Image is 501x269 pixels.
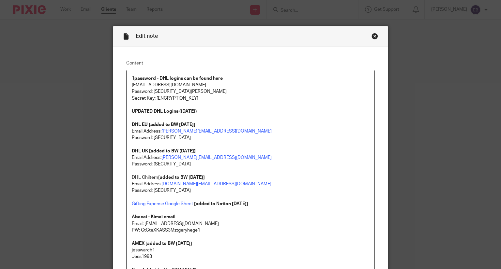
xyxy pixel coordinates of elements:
[149,149,196,153] strong: [added to BW [DATE]]
[126,60,375,66] label: Content
[132,88,370,95] p: Password: [SECURITY_DATA][PERSON_NAME]
[132,220,370,227] p: Email: [EMAIL_ADDRESS][DOMAIN_NAME]
[132,187,370,194] p: Password: [SECURITY_DATA]
[132,149,148,153] strong: DHL UK
[132,128,370,134] p: Email Address:
[132,109,197,114] strong: UPDATED DHL Logins ([DATE])
[132,95,370,102] p: Secret Key: [ENCRYPTION_KEY]
[161,182,271,186] a: [DOMAIN_NAME][EMAIL_ADDRESS][DOMAIN_NAME]
[132,227,370,234] p: PW: GtCteXKASS3Mztgeryhege1
[132,215,175,219] strong: Abacai - Kimai email
[132,76,223,81] strong: 1password - DHL logins can be found here
[132,247,370,253] p: jesswarch1
[132,82,370,88] p: [EMAIL_ADDRESS][DOMAIN_NAME]
[132,253,370,260] p: Jess1993
[132,122,195,127] strong: DHL EU [added to BW [DATE]]
[136,34,158,39] span: Edit note
[161,155,272,160] a: [PERSON_NAME][EMAIL_ADDRESS][DOMAIN_NAME]
[161,129,272,134] a: [PERSON_NAME][EMAIL_ADDRESS][DOMAIN_NAME]
[132,241,192,246] strong: AMEX [added to BW [DATE]]
[372,33,378,39] div: Close this dialog window
[194,202,248,206] strong: [added to Notion [DATE]]
[158,175,205,180] strong: [added to BW [DATE]]
[132,202,193,206] a: Gifting Expense Google Sheet
[132,154,370,187] p: Email Address: Password: [SECURITY_DATA] DHL Chiltern Email Address:
[132,134,370,141] p: Password: [SECURITY_DATA]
